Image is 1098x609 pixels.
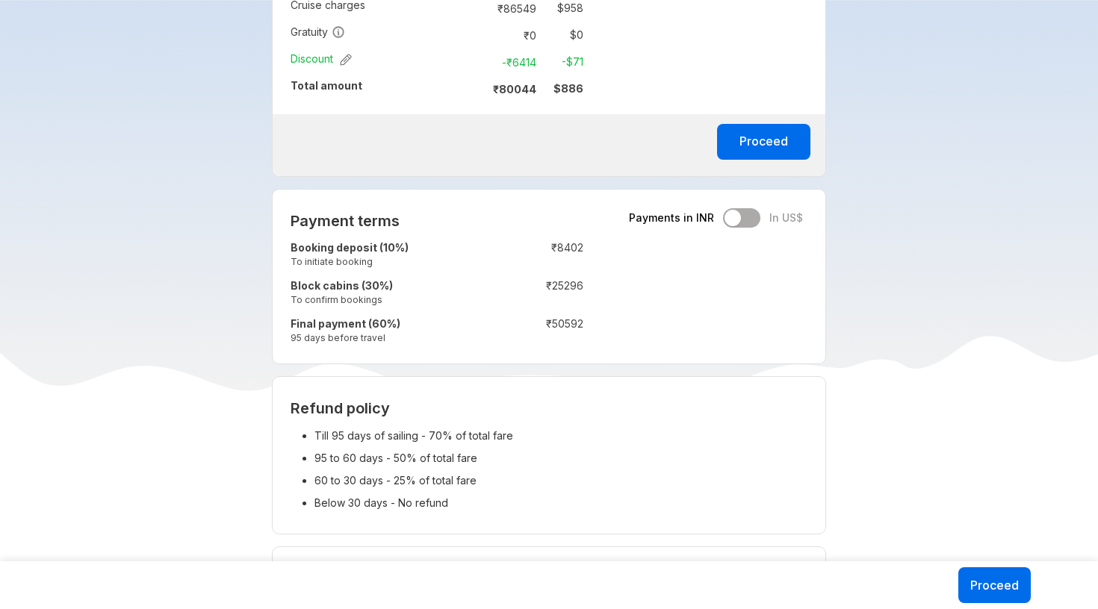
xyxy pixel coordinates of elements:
td: ₹ 8402 [494,237,583,275]
li: Till 95 days of sailing - 70% of total fare [314,425,808,447]
span: In US$ [769,210,803,225]
small: To initiate booking [291,255,487,268]
td: ₹ 0 [480,25,542,46]
td: ₹ 50592 [494,313,583,352]
small: To confirm bookings [291,293,487,306]
td: : [473,49,480,75]
li: Below 30 days - No refund [314,492,808,514]
strong: Block cabins (30%) [291,279,393,292]
span: Discount [291,51,352,66]
strong: Booking deposit (10%) [291,241,409,254]
strong: $ 886 [553,82,583,95]
strong: Total amount [291,79,362,92]
td: : [487,275,494,313]
strong: ₹ 80044 [493,83,536,96]
button: Proceed [958,567,1031,603]
td: : [473,75,480,102]
span: Payments in INR [629,210,714,225]
td: : [487,313,494,352]
small: 95 days before travel [291,331,487,344]
td: -$ 71 [542,51,583,72]
td: -₹ 6414 [480,51,542,72]
h2: Refund policy [291,399,808,417]
strong: Final payment (60%) [291,317,400,330]
span: Gratuity [291,25,345,40]
button: Proceed [717,124,810,160]
td: $ 0 [542,25,583,46]
td: ₹ 25296 [494,275,583,313]
td: : [487,237,494,275]
li: 60 to 30 days - 25% of total fare [314,469,808,492]
td: : [473,22,480,49]
h2: Payment terms [291,212,583,230]
li: 95 to 60 days - 50% of total fare [314,447,808,469]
